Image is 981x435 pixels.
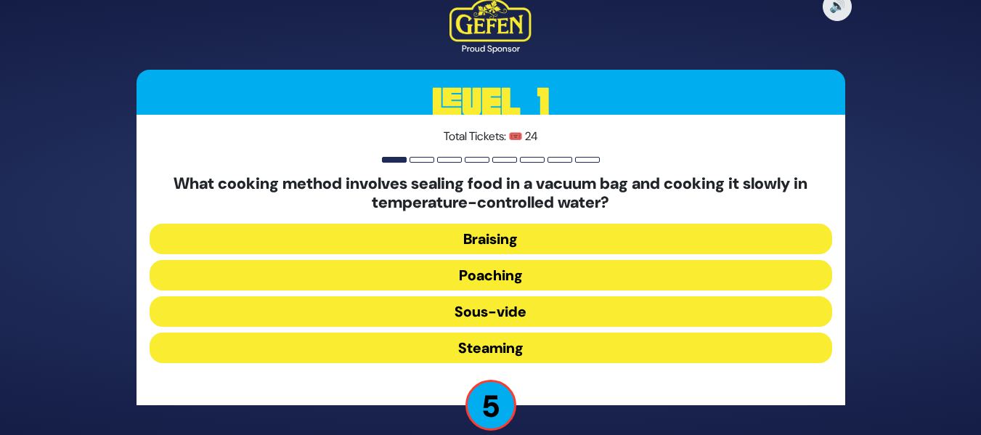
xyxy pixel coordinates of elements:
button: Braising [150,224,832,254]
h5: What cooking method involves sealing food in a vacuum bag and cooking it slowly in temperature-co... [150,174,832,213]
button: Steaming [150,333,832,363]
div: Proud Sponsor [449,42,532,55]
button: Sous-vide [150,296,832,327]
button: Poaching [150,260,832,290]
p: 5 [465,380,516,431]
p: Total Tickets: 🎟️ 24 [150,128,832,145]
h3: Level 1 [137,70,845,135]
